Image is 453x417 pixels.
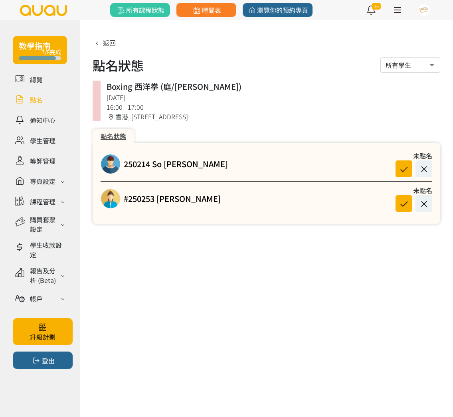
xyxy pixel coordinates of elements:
a: 時間表 [176,3,236,17]
span: 36 [372,3,381,10]
div: [DATE] [107,93,434,102]
div: 未點名 [388,151,432,160]
a: 所有課程狀態 [110,3,170,17]
div: 香港, [STREET_ADDRESS] [107,112,434,121]
button: 登出 [13,352,73,369]
span: 所有課程狀態 [116,5,164,15]
div: 報告及分析 (Beta) [30,266,58,285]
a: #250253 [PERSON_NAME] [124,193,221,205]
h1: 點名狀態 [93,55,144,75]
a: 瀏覽你的預約專頁 [243,3,313,17]
div: 課程管理 [30,197,55,206]
div: 帳戶 [30,294,43,303]
div: 購買套票設定 [30,215,58,234]
a: 返回 [93,38,116,47]
img: logo.svg [19,5,68,16]
div: 點名狀態 [93,129,134,143]
div: 未點名 [388,186,432,195]
div: 16:00 - 17:00 [107,102,434,112]
div: Boxing 西洋拳 (庭/[PERSON_NAME]) [107,81,434,93]
span: 瀏覽你的預約專頁 [247,5,308,15]
div: 專頁設定 [30,176,55,186]
a: 250214 So [PERSON_NAME] [124,158,228,170]
span: 返回 [103,38,116,47]
span: 時間表 [192,5,221,15]
a: 升級計劃 [13,318,73,345]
